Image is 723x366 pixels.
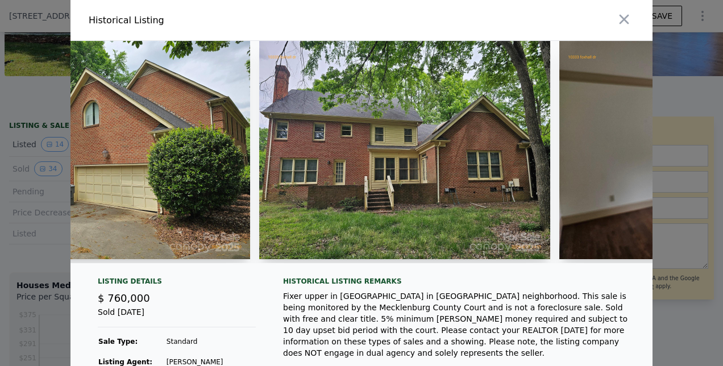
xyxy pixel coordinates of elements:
div: Historical Listing [89,14,357,27]
strong: Sale Type: [98,338,138,346]
span: $ 760,000 [98,292,150,304]
strong: Listing Agent: [98,358,152,366]
div: Fixer upper in [GEOGRAPHIC_DATA] in [GEOGRAPHIC_DATA] neighborhood. This sale is being monitored ... [283,290,634,359]
td: Standard [166,336,245,347]
div: Sold [DATE] [98,306,256,327]
img: Property Img [259,41,550,259]
div: Historical Listing remarks [283,277,634,286]
div: Listing Details [98,277,256,290]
